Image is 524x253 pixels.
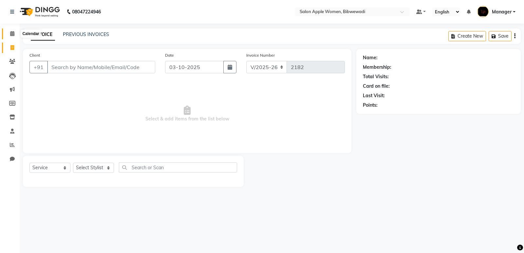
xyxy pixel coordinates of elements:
[47,61,155,73] input: Search by Name/Mobile/Email/Code
[63,31,109,37] a: PREVIOUS INVOICES
[363,92,385,99] div: Last Visit:
[29,61,48,73] button: +91
[448,31,486,41] button: Create New
[21,30,41,38] div: Calendar
[165,52,174,58] label: Date
[363,102,378,109] div: Points:
[363,83,390,90] div: Card on file:
[246,52,275,58] label: Invoice Number
[119,162,237,172] input: Search or Scan
[363,73,389,80] div: Total Visits:
[29,52,40,58] label: Client
[489,31,512,41] button: Save
[72,3,101,21] b: 08047224946
[363,64,391,71] div: Membership:
[477,6,489,17] img: Manager
[17,3,62,21] img: logo
[29,81,345,147] span: Select & add items from the list below
[363,54,378,61] div: Name:
[492,9,512,15] span: Manager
